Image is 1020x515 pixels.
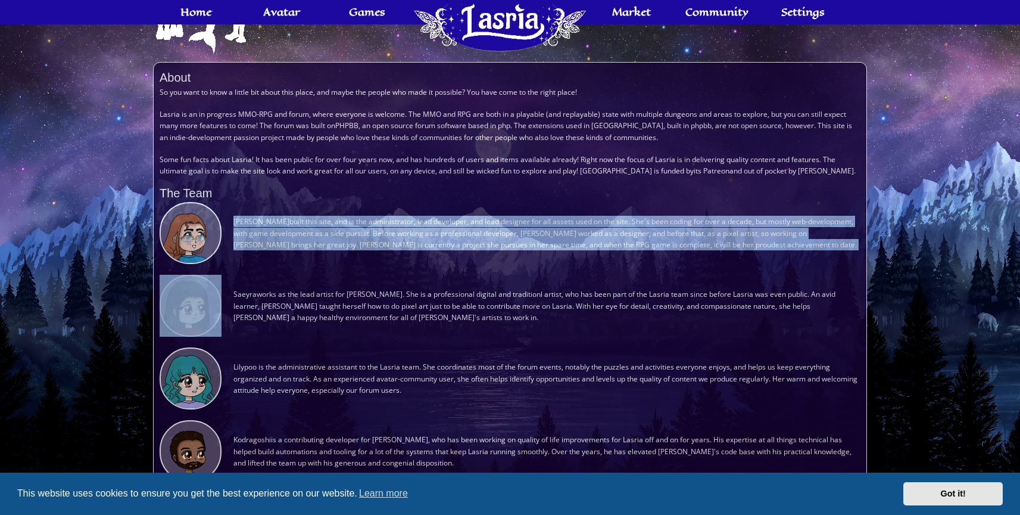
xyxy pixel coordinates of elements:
[263,7,300,17] span: Avatar
[410,51,589,106] a: Home
[685,7,748,17] span: Community
[233,435,271,445] a: Kodragoshi
[781,7,825,17] span: Settings
[160,348,222,409] img: Lilypoo
[233,289,257,299] a: Saeyra
[233,275,860,337] span: works as the lead artist for [PERSON_NAME]. She is a professional digital and traditionl artist, ...
[694,166,729,176] a: its Patreon
[180,7,211,17] span: Home
[160,86,860,98] p: So you want to know a little bit about this place, and maybe the people who made it possible? You...
[160,202,222,264] img: Amelia
[160,154,860,176] p: Some fun facts about Lasria! It has been public for over four years now, and has hundreds of user...
[233,420,860,482] span: is a contributing developer for [PERSON_NAME], who has been working on quality of life improvemen...
[153,46,258,55] a: Avatar
[357,485,410,502] a: learn more about cookies
[160,72,860,83] h2: About
[612,7,651,17] span: Market
[160,187,860,199] h2: The Team
[233,348,860,409] span: Lilypoo is the administrative assistant to the Lasria team. She coordinates most of the forum eve...
[335,120,358,131] a: PHPBB
[160,108,860,143] p: Lasria is an in progress MMO-RPG and forum, where everyone is welcome. The MMO and RPG are both i...
[160,275,222,337] img: Saeyra
[903,482,1003,506] a: dismiss cookie message
[233,216,289,227] a: [PERSON_NAME]
[233,202,860,264] span: built this site, and is the administrator, lead developer, and lead designer for all assets used ...
[349,7,385,17] span: Games
[160,420,222,482] img: Kodragoshi
[17,485,894,502] span: This website uses cookies to ensure you get the best experience on our website.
